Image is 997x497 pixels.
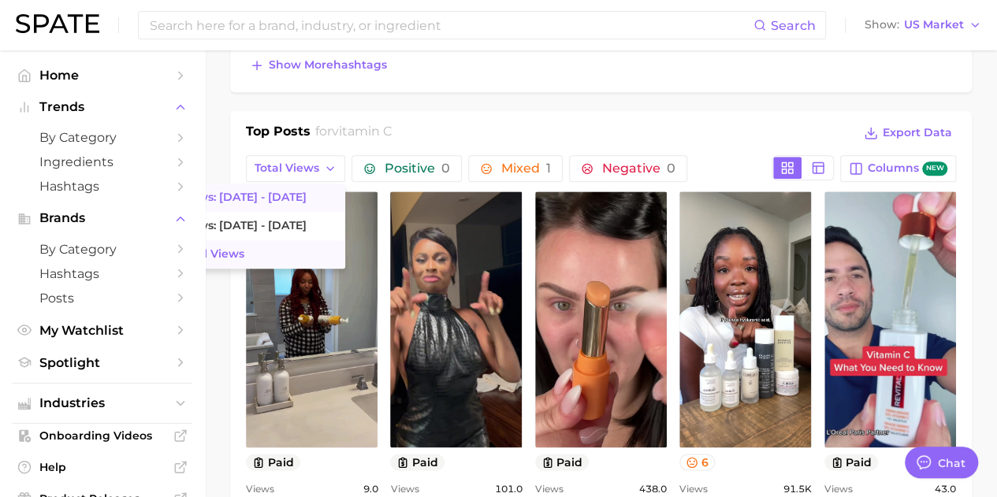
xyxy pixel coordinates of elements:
span: Posts [39,291,166,306]
span: Show more hashtags [269,58,387,72]
a: My Watchlist [13,318,192,343]
span: Help [39,460,166,474]
button: 6 [679,454,715,470]
span: My Watchlist [39,323,166,338]
span: Export Data [883,126,952,139]
a: Spotlight [13,350,192,375]
a: Home [13,63,192,87]
span: Hashtags [39,266,166,281]
button: ShowUS Market [861,15,985,35]
span: vitamin c [332,124,392,139]
a: Ingredients [13,150,192,174]
span: 0 [441,161,450,176]
span: Ingredients [39,154,166,169]
span: Brands [39,211,166,225]
button: Export Data [860,122,956,144]
span: Hashtags [39,179,166,194]
span: Onboarding Videos [39,428,166,443]
span: Total Views [255,161,319,175]
a: Hashtags [13,261,192,286]
button: paid [390,454,445,470]
span: Spotlight [39,355,166,370]
span: new [922,161,947,176]
span: Mixed [501,162,551,175]
button: Industries [13,391,192,415]
span: Columns [868,161,947,176]
span: 1 [546,161,551,176]
a: Posts [13,286,192,310]
button: Trends [13,95,192,119]
a: by Category [13,125,192,150]
button: Total Views [246,155,345,182]
span: Negative [602,162,675,175]
span: Views: [DATE] - [DATE] [180,191,307,204]
span: 0 [667,161,675,176]
span: US Market [904,20,964,29]
span: Trends [39,100,166,114]
span: Show [865,20,899,29]
ul: Total Views [172,184,345,269]
span: Home [39,68,166,83]
a: by Category [13,237,192,261]
a: Help [13,455,192,479]
span: Industries [39,396,166,410]
h1: Top Posts [246,122,311,146]
span: by Category [39,242,166,257]
a: Onboarding Videos [13,424,192,447]
button: Brands [13,206,192,230]
input: Search here for a brand, industry, or ingredient [148,12,753,39]
h2: for [315,122,392,146]
button: paid [824,454,879,470]
span: Positive [385,162,450,175]
button: Show morehashtags [246,54,391,76]
a: Hashtags [13,174,192,198]
img: SPATE [16,14,99,33]
button: paid [535,454,590,470]
span: Views: [DATE] - [DATE] [180,219,307,232]
span: by Category [39,130,166,145]
button: paid [246,454,300,470]
button: Columnsnew [840,155,956,182]
span: Total Views [180,247,244,261]
span: Search [771,18,816,33]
